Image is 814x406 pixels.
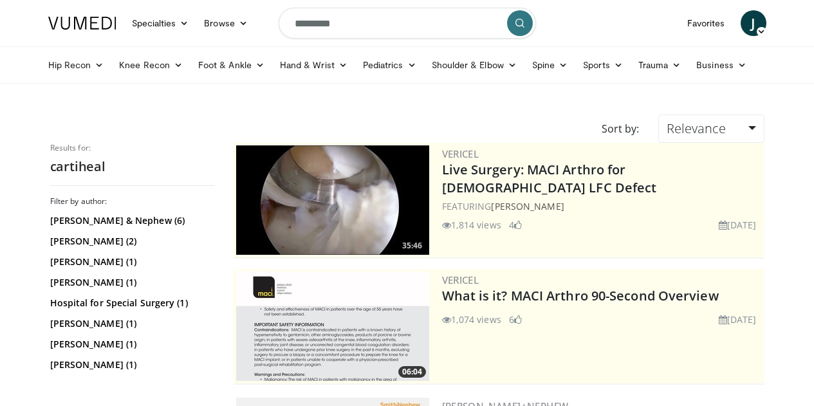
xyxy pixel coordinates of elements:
img: aa6cc8ed-3dbf-4b6a-8d82-4a06f68b6688.300x170_q85_crop-smart_upscale.jpg [236,272,429,381]
a: [PERSON_NAME] & Nephew (6) [50,214,211,227]
span: Relevance [667,120,726,137]
div: Sort by: [592,115,649,143]
a: Live Surgery: MACI Arthro for [DEMOGRAPHIC_DATA] LFC Defect [442,161,657,196]
a: [PERSON_NAME] (1) [50,338,211,351]
img: eb023345-1e2d-4374-a840-ddbc99f8c97c.300x170_q85_crop-smart_upscale.jpg [236,145,429,255]
a: Sports [575,52,631,78]
a: [PERSON_NAME] [491,200,564,212]
a: Spine [524,52,575,78]
span: 06:04 [398,366,426,378]
a: Hip Recon [41,52,112,78]
a: [PERSON_NAME] (1) [50,358,211,371]
a: Pediatrics [355,52,424,78]
a: Vericel [442,147,479,160]
a: Vericel [442,273,479,286]
a: 35:46 [236,145,429,255]
a: Foot & Ankle [190,52,272,78]
a: [PERSON_NAME] (1) [50,379,211,392]
a: Specialties [124,10,197,36]
a: Trauma [631,52,689,78]
a: [PERSON_NAME] (1) [50,255,211,268]
a: [PERSON_NAME] (1) [50,317,211,330]
a: Hand & Wrist [272,52,355,78]
a: Favorites [680,10,733,36]
a: What is it? MACI Arthro 90-Second Overview [442,287,719,304]
a: [PERSON_NAME] (1) [50,276,211,289]
li: [DATE] [719,313,757,326]
span: 35:46 [398,240,426,252]
a: [PERSON_NAME] (2) [50,235,211,248]
li: [DATE] [719,218,757,232]
h3: Filter by author: [50,196,214,207]
a: Hospital for Special Surgery (1) [50,297,211,309]
div: FEATURING [442,199,762,213]
img: VuMedi Logo [48,17,116,30]
a: Knee Recon [111,52,190,78]
li: 1,074 views [442,313,501,326]
a: Relevance [658,115,764,143]
p: Results for: [50,143,214,153]
li: 6 [509,313,522,326]
input: Search topics, interventions [279,8,536,39]
a: Browse [196,10,255,36]
a: Business [689,52,754,78]
h2: cartiheal [50,158,214,175]
a: Shoulder & Elbow [424,52,524,78]
li: 1,814 views [442,218,501,232]
a: J [741,10,766,36]
li: 4 [509,218,522,232]
a: 06:04 [236,272,429,381]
